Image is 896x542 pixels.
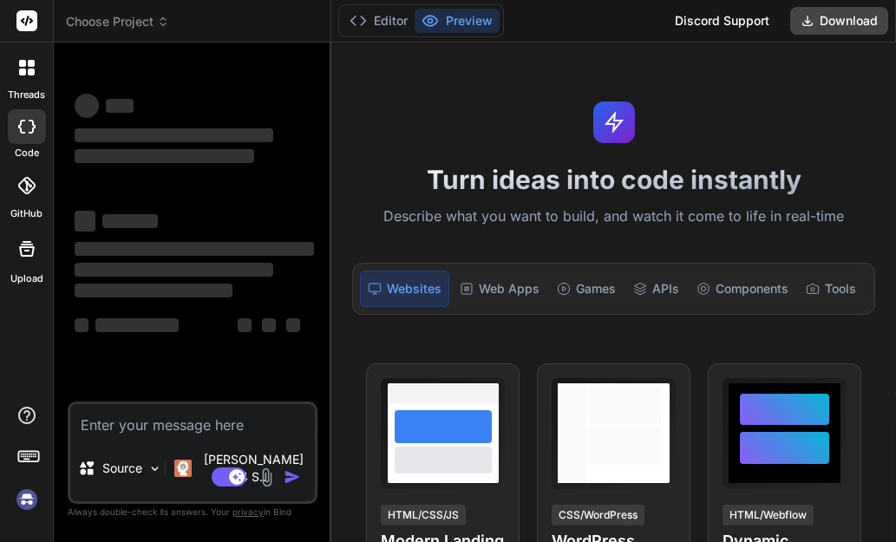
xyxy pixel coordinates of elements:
[342,164,886,195] h1: Turn ideas into code instantly
[723,505,814,526] div: HTML/Webflow
[15,146,39,160] label: code
[257,467,277,487] img: attachment
[66,13,169,30] span: Choose Project
[68,504,317,520] p: Always double-check its answers. Your in Bind
[174,460,192,477] img: Claude 4 Sonnet
[343,9,415,33] button: Editor
[12,485,42,514] img: signin
[75,128,273,142] span: ‌
[415,9,500,33] button: Preview
[381,505,466,526] div: HTML/CSS/JS
[147,461,162,476] img: Pick Models
[790,7,888,35] button: Download
[626,271,686,307] div: APIs
[284,468,301,486] img: icon
[232,506,264,517] span: privacy
[75,242,314,256] span: ‌
[75,94,99,118] span: ‌
[10,271,43,286] label: Upload
[10,206,43,221] label: GitHub
[453,271,546,307] div: Web Apps
[238,318,252,332] span: ‌
[95,318,179,332] span: ‌
[199,451,309,486] p: [PERSON_NAME] 4 S..
[360,271,449,307] div: Websites
[75,318,88,332] span: ‌
[342,206,886,228] p: Describe what you want to build, and watch it come to life in real-time
[75,263,273,277] span: ‌
[286,318,300,332] span: ‌
[8,88,45,102] label: threads
[75,284,232,297] span: ‌
[75,211,95,232] span: ‌
[690,271,795,307] div: Components
[75,149,254,163] span: ‌
[552,505,644,526] div: CSS/WordPress
[102,460,142,477] p: Source
[664,7,780,35] div: Discord Support
[799,271,863,307] div: Tools
[102,214,158,228] span: ‌
[550,271,623,307] div: Games
[262,318,276,332] span: ‌
[106,99,134,113] span: ‌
